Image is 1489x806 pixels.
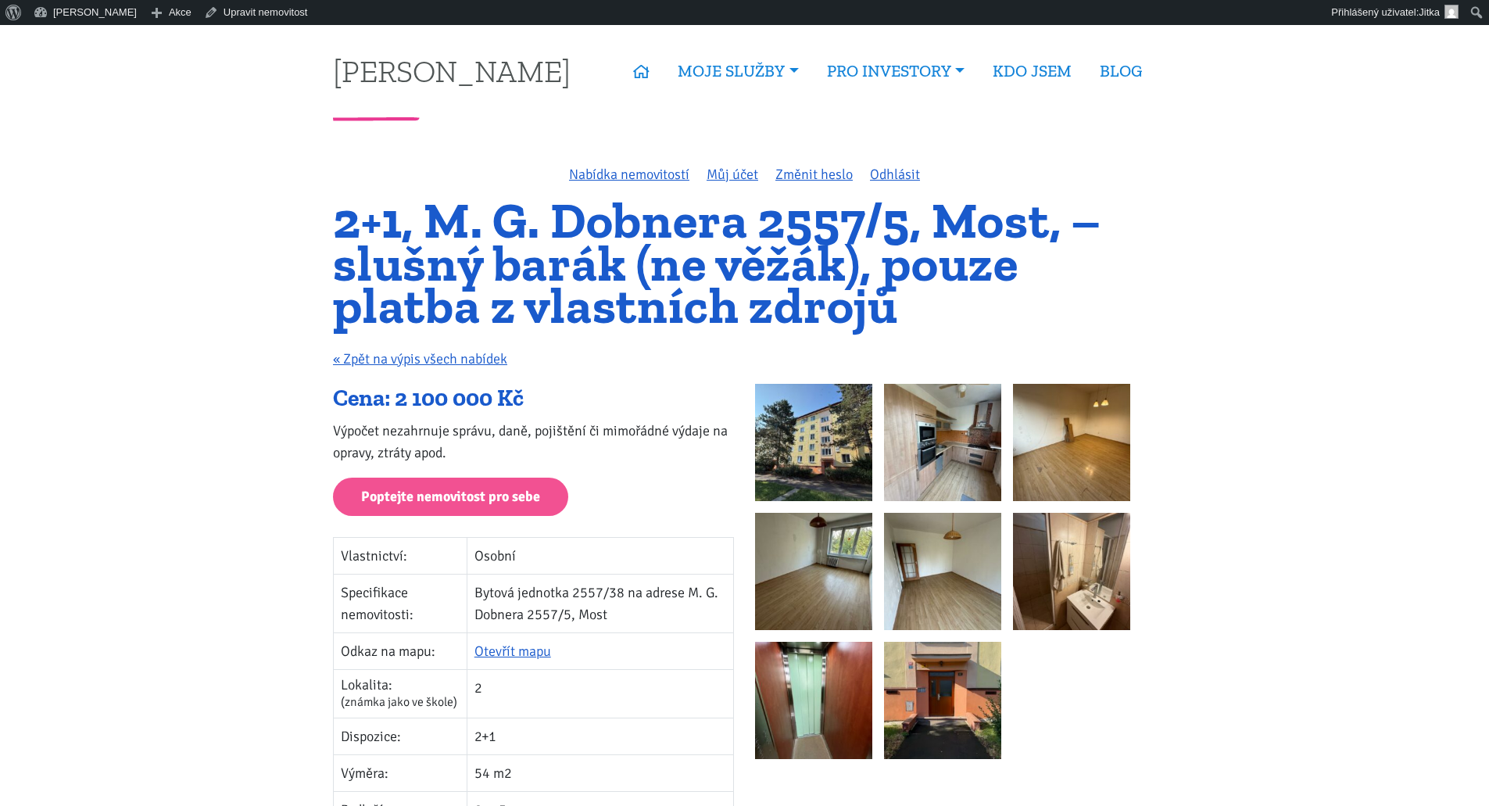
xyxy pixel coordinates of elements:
[813,53,979,89] a: PRO INVESTORY
[334,574,467,632] td: Specifikace nemovitosti:
[334,718,467,755] td: Dispozice:
[333,350,507,367] a: « Zpět na výpis všech nabídek
[341,694,457,710] span: (známka jako ve škole)
[333,478,568,516] a: Poptejte nemovitost pro sebe
[569,166,689,183] a: Nabídka nemovitostí
[664,53,812,89] a: MOJE SLUŽBY
[467,574,733,632] td: Bytová jednotka 2557/38 na adrese M. G. Dobnera 2557/5, Most
[333,384,734,414] div: Cena: 2 100 000 Kč
[333,420,734,464] p: Výpočet nezahrnuje správu, daně, pojištění či mimořádné výdaje na opravy, ztráty apod.
[333,199,1156,328] h1: 2+1, M. G. Dobnera 2557/5, Most, – slušný barák (ne věžák), pouze platba z vlastních zdrojů
[707,166,758,183] a: Můj účet
[1419,6,1440,18] span: Jitka
[1086,53,1156,89] a: BLOG
[467,718,733,755] td: 2+1
[334,755,467,792] td: Výměra:
[334,537,467,574] td: Vlastnictví:
[474,643,551,660] a: Otevřít mapu
[334,632,467,669] td: Odkaz na mapu:
[775,166,853,183] a: Změnit heslo
[467,537,733,574] td: Osobní
[334,669,467,718] td: Lokalita:
[467,669,733,718] td: 2
[467,755,733,792] td: 54 m2
[870,166,920,183] a: Odhlásit
[333,56,571,86] a: [PERSON_NAME]
[979,53,1086,89] a: KDO JSEM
